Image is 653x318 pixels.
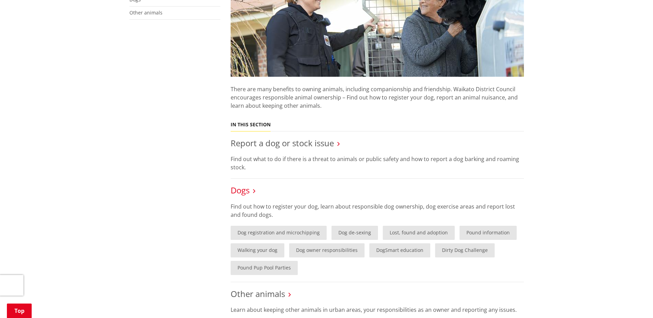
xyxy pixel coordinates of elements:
a: Report a dog or stock issue [231,137,334,149]
a: Dog registration and microchipping [231,226,327,240]
p: Find out what to do if there is a threat to animals or public safety and how to report a dog bark... [231,155,524,171]
p: Learn about keeping other animals in urban areas, your responsibilities as an owner and reporting... [231,306,524,314]
a: Other animals [231,288,285,299]
a: Dogs [231,184,250,196]
a: DogSmart education [369,243,430,257]
a: Other animals [129,9,162,16]
a: Dog de-sexing [331,226,378,240]
a: Lost, found and adoption [383,226,455,240]
a: Pound information [460,226,517,240]
p: Find out how to register your dog, learn about responsible dog ownership, dog exercise areas and ... [231,202,524,219]
h5: In this section [231,122,271,128]
a: Pound Pup Pool Parties [231,261,298,275]
a: Dirty Dog Challenge [435,243,495,257]
iframe: Messenger Launcher [621,289,646,314]
a: Walking your dog [231,243,284,257]
a: Top [7,304,32,318]
p: There are many benefits to owning animals, including companionship and friendship. Waikato Distri... [231,77,524,110]
a: Dog owner responsibilities [289,243,365,257]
